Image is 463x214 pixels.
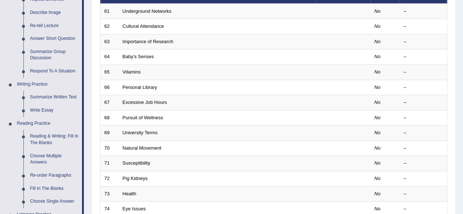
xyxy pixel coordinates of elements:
[27,169,82,182] a: Re-order Paragraphs
[123,145,161,151] a: Natural Movement
[27,19,82,33] a: Re-tell Lecture
[374,54,381,59] em: No
[374,206,381,211] em: No
[123,85,157,90] a: Personal Library
[374,8,381,14] em: No
[123,69,141,75] a: Vitamins
[27,150,82,169] a: Choose Multiple Answers
[404,145,443,152] div: –
[27,130,82,149] a: Reading & Writing: Fill In The Blanks
[404,8,443,15] div: –
[123,191,137,196] a: Health
[404,53,443,60] div: –
[123,206,146,211] a: Eye Issues
[100,140,119,156] td: 70
[27,91,82,104] a: Summarize Written Text
[100,125,119,141] td: 69
[27,45,82,65] a: Summarize Group Discussion
[123,115,163,120] a: Pursuit of Wellness
[404,114,443,121] div: –
[404,84,443,91] div: –
[374,39,381,44] em: No
[100,95,119,110] td: 67
[374,176,381,181] em: No
[123,160,150,166] a: Susceptibility
[100,156,119,171] td: 71
[374,160,381,166] em: No
[123,54,154,59] a: Baby's Senses
[404,175,443,182] div: –
[27,65,82,78] a: Respond To A Situation
[100,186,119,202] td: 73
[100,65,119,80] td: 65
[374,23,381,29] em: No
[404,191,443,198] div: –
[27,195,82,208] a: Choose Single Answer
[374,145,381,151] em: No
[404,23,443,30] div: –
[14,78,82,91] a: Writing Practice
[27,182,82,195] a: Fill In The Blanks
[100,80,119,95] td: 66
[100,4,119,19] td: 61
[123,100,167,105] a: Excessive Job Hours
[374,115,381,120] em: No
[27,6,82,19] a: Describe Image
[404,99,443,106] div: –
[27,32,82,45] a: Answer Short Question
[14,117,82,130] a: Reading Practice
[123,130,158,135] a: University Terms
[100,171,119,186] td: 72
[404,206,443,213] div: –
[374,69,381,75] em: No
[374,191,381,196] em: No
[27,104,82,117] a: Write Essay
[123,23,164,29] a: Cultural Attendance
[404,38,443,45] div: –
[123,8,172,14] a: Underground Networks
[374,130,381,135] em: No
[100,34,119,49] td: 63
[100,49,119,65] td: 64
[404,160,443,167] div: –
[374,85,381,90] em: No
[123,39,173,44] a: Importance of Research
[100,19,119,34] td: 62
[404,69,443,76] div: –
[123,176,148,181] a: Pig Kidneys
[374,100,381,105] em: No
[404,129,443,136] div: –
[100,110,119,125] td: 68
